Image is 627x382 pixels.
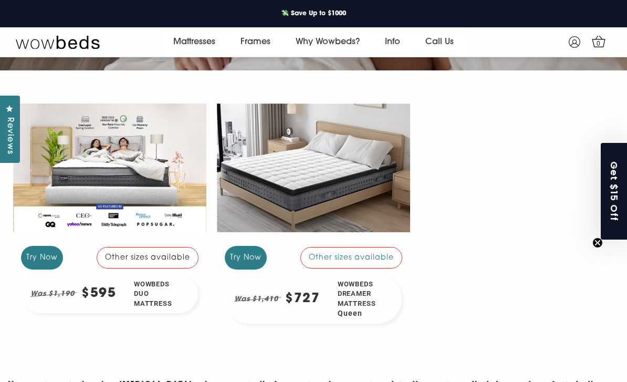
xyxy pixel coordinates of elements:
[592,238,603,248] button: Close teaser
[225,246,267,270] div: Try Now
[273,7,354,20] a: 💸 Save Up to $1000
[372,27,413,57] a: Info
[601,143,627,240] div: Get $15 OffClose teaser
[589,32,608,50] a: 0
[234,293,281,306] em: Was $1,410
[30,287,77,301] em: Was $1,190
[13,96,206,322] a: Try Now Other sizes available Was $1,190 $595 Wowbeds Duo Mattress
[285,293,320,306] div: $727
[161,27,228,57] a: Mattresses
[16,35,100,49] img: Wow Beds Logo
[97,247,198,268] div: Other sizes available
[300,247,402,268] div: Other sizes available
[593,39,604,49] span: 0
[608,161,621,221] span: Get $15 Off
[338,308,385,319] span: Queen
[21,246,63,270] div: Try Now
[228,27,283,57] a: Frames
[81,287,117,301] div: $595
[217,96,410,332] a: Try Now Other sizes available Was $1,410 $727 Wowbeds Dreamer MattressQueen
[329,275,402,323] div: Wowbeds Dreamer Mattress
[283,27,372,57] a: Why Wowbeds?
[413,27,466,57] a: Call Us
[125,275,198,313] div: Wowbeds Duo Mattress
[3,117,16,154] span: Reviews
